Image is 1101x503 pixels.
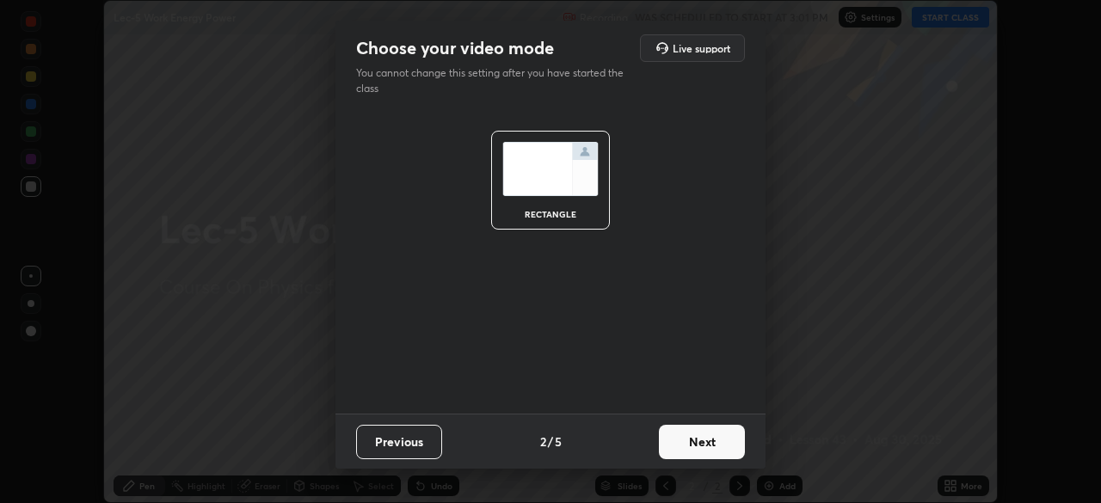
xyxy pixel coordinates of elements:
[356,425,442,459] button: Previous
[659,425,745,459] button: Next
[540,432,546,451] h4: 2
[356,65,635,96] p: You cannot change this setting after you have started the class
[548,432,553,451] h4: /
[516,210,585,218] div: rectangle
[555,432,562,451] h4: 5
[502,142,599,196] img: normalScreenIcon.ae25ed63.svg
[356,37,554,59] h2: Choose your video mode
[673,43,730,53] h5: Live support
